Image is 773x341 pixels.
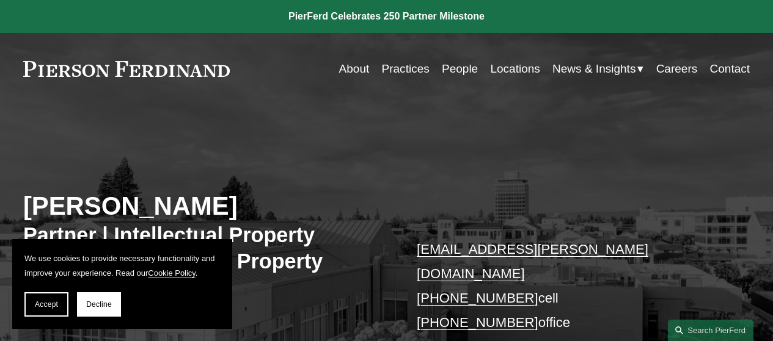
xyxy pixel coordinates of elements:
a: [PHONE_NUMBER] [417,290,538,306]
a: [PHONE_NUMBER] [417,315,538,330]
button: Accept [24,292,68,317]
a: Locations [490,57,540,81]
span: Decline [86,300,112,309]
a: Practices [382,57,430,81]
a: Contact [710,57,750,81]
span: News & Insights [552,59,636,79]
p: We use cookies to provide necessary functionality and improve your experience. Read our . [24,251,220,280]
a: folder dropdown [552,57,643,81]
a: About [339,57,370,81]
a: Search this site [668,320,753,341]
span: Accept [35,300,58,309]
section: Cookie banner [12,239,232,329]
button: Decline [77,292,121,317]
a: Careers [656,57,698,81]
h3: Partner | Intellectual Property Co-Chair, Intellectual Property Department [23,222,387,300]
a: People [442,57,478,81]
a: Cookie Policy [148,268,196,278]
h2: [PERSON_NAME] [23,191,387,222]
a: [EMAIL_ADDRESS][PERSON_NAME][DOMAIN_NAME] [417,242,648,281]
